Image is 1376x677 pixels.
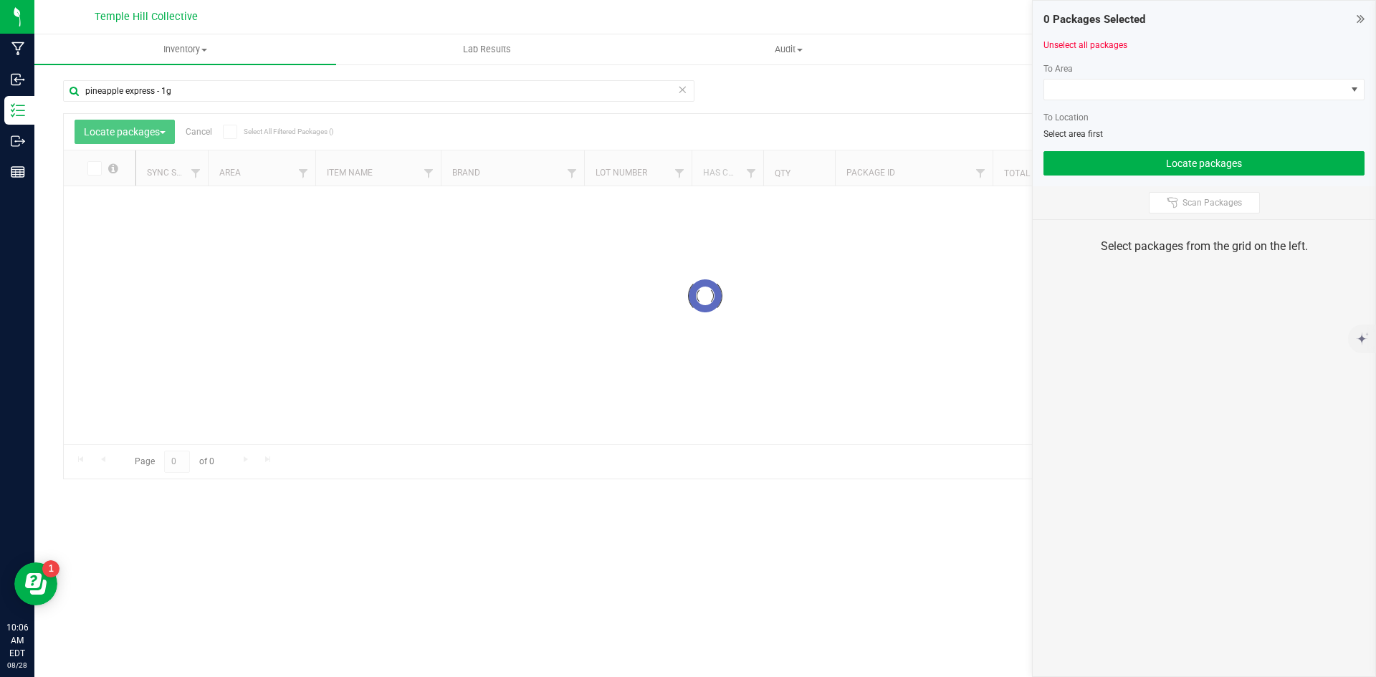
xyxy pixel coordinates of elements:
[11,134,25,148] inline-svg: Outbound
[42,560,59,577] iframe: Resource center unread badge
[444,43,530,56] span: Lab Results
[1149,192,1260,213] button: Scan Packages
[6,621,28,660] p: 10:06 AM EDT
[336,34,638,64] a: Lab Results
[11,103,25,117] inline-svg: Inventory
[639,43,939,56] span: Audit
[34,34,336,64] a: Inventory
[6,660,28,671] p: 08/28
[95,11,198,23] span: Temple Hill Collective
[940,34,1242,64] a: Inventory Counts
[11,72,25,87] inline-svg: Inbound
[1043,151,1365,176] button: Locate packages
[638,34,940,64] a: Audit
[11,42,25,56] inline-svg: Manufacturing
[14,562,57,605] iframe: Resource center
[34,43,336,56] span: Inventory
[1043,64,1073,74] span: To Area
[1043,129,1103,139] span: Select area first
[11,165,25,179] inline-svg: Reports
[1182,197,1242,208] span: Scan Packages
[1043,40,1127,50] a: Unselect all packages
[1043,112,1089,123] span: To Location
[677,80,687,99] span: Clear
[1051,238,1357,255] div: Select packages from the grid on the left.
[63,80,694,102] input: Search Package ID, Item Name, SKU, Lot or Part Number...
